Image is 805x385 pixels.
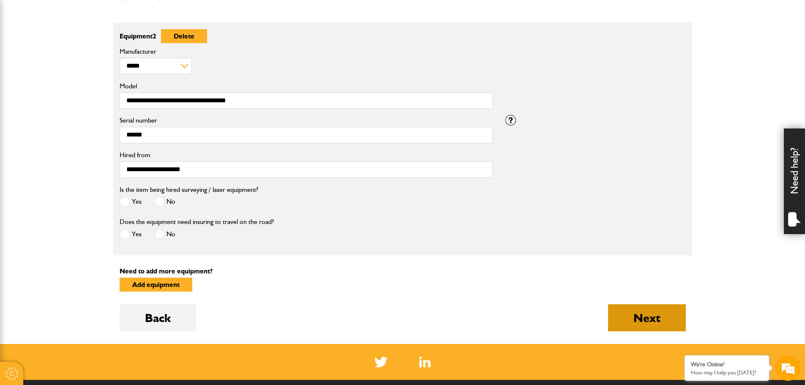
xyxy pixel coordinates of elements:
[161,29,207,43] button: Delete
[691,361,763,368] div: We're Online!
[120,218,274,225] label: Does the equipment need insuring to travel on the road?
[120,268,686,275] p: Need to add more equipment?
[120,48,493,55] label: Manufacturer
[120,152,493,158] label: Hired from
[419,357,431,367] img: Linked In
[120,197,142,207] label: Yes
[120,304,196,331] button: Back
[154,197,175,207] label: No
[120,229,142,240] label: Yes
[120,117,493,124] label: Serial number
[120,278,192,292] button: Add equipment
[153,32,156,40] span: 2
[120,29,493,43] p: Equipment
[608,304,686,331] button: Next
[374,357,387,367] img: Twitter
[784,128,805,234] div: Need help?
[120,186,258,193] label: Is the item being hired surveying / laser equipment?
[419,357,431,367] a: LinkedIn
[691,369,763,376] p: How may I help you today?
[120,83,493,90] label: Model
[154,229,175,240] label: No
